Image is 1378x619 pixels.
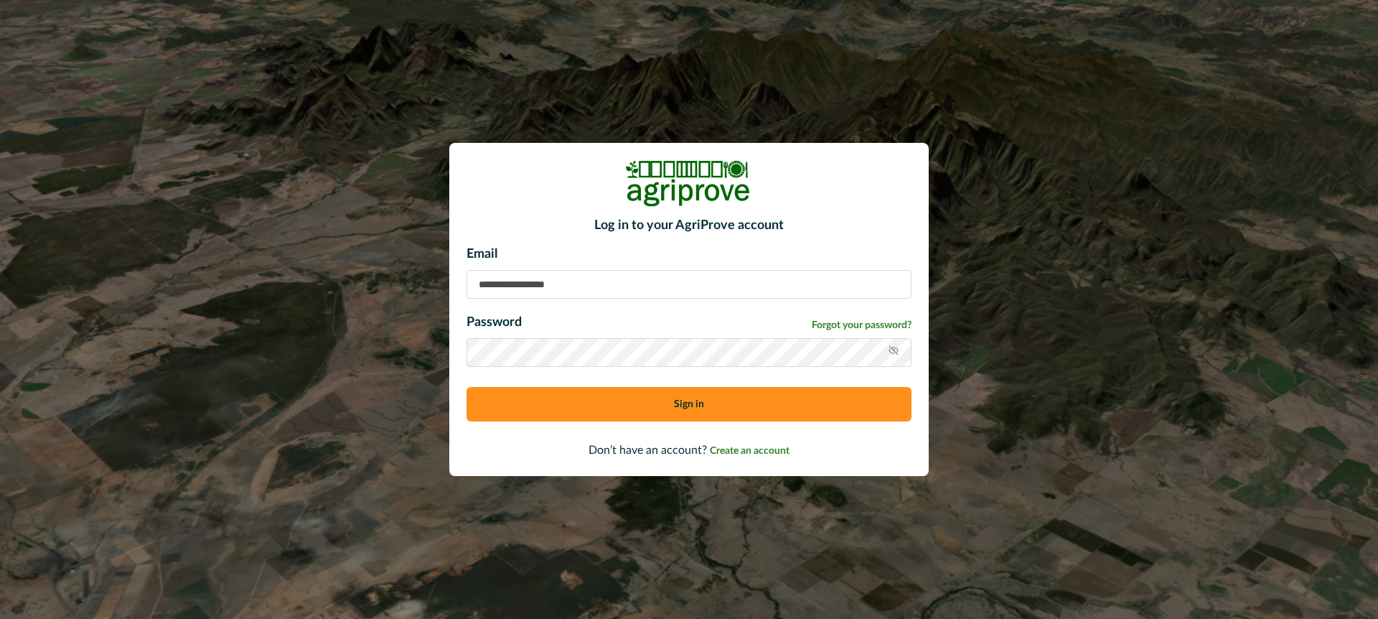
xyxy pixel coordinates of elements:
[467,218,911,234] h2: Log in to your AgriProve account
[467,442,911,459] p: Don’t have an account?
[467,313,522,332] p: Password
[710,445,789,456] a: Create an account
[467,387,911,422] button: Sign in
[467,245,911,264] p: Email
[812,318,911,333] a: Forgot your password?
[710,446,789,456] span: Create an account
[624,160,754,207] img: Logo Image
